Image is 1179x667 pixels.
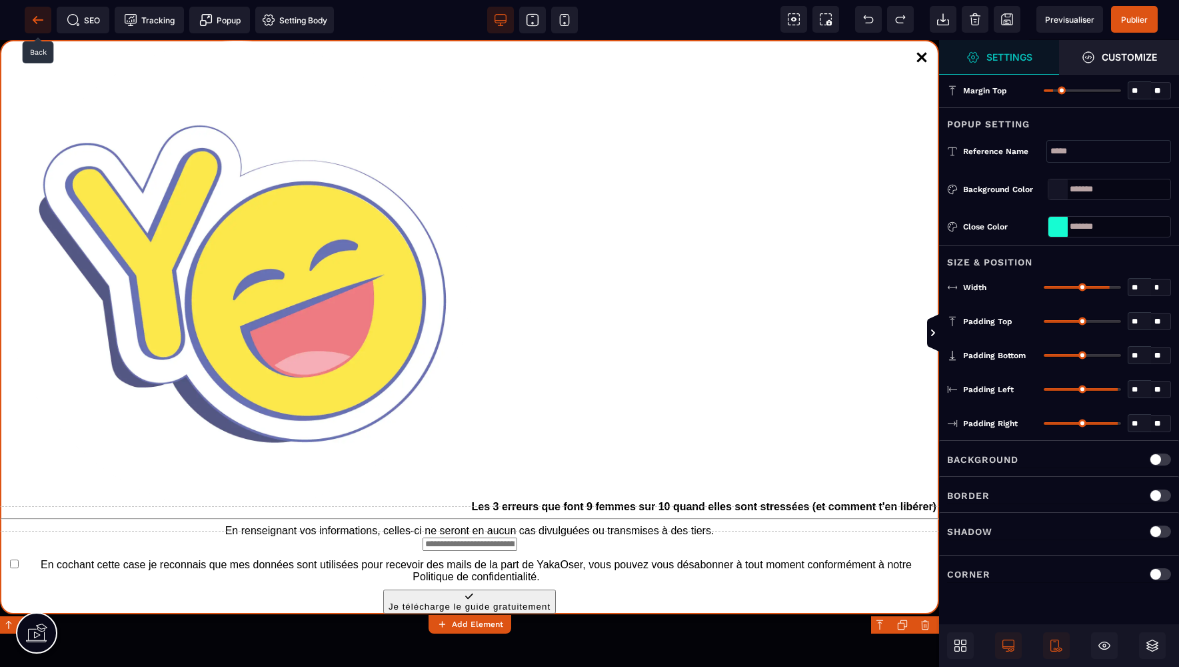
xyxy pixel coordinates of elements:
p: Background [947,452,1018,468]
span: Tracking [124,13,175,27]
span: Open Blocks [947,632,974,659]
span: Width [963,282,986,293]
span: Settings [939,40,1059,75]
span: Padding Top [963,316,1012,327]
span: Padding Left [963,384,1014,395]
div: Reference name [963,145,1046,158]
span: Screenshot [812,6,839,33]
span: Hide/Show Block [1091,632,1118,659]
span: Open Style Manager [1059,40,1179,75]
text: En renseignant vos informations, celles-ci ne seront en aucun cas divulguées ou transmises à des ... [225,485,714,496]
span: Padding Bottom [963,350,1026,361]
span: View components [780,6,807,33]
strong: Settings [986,52,1032,62]
p: Corner [947,566,990,582]
span: Padding Right [963,418,1018,429]
span: Setting Body [262,13,327,27]
span: Margin Top [963,85,1007,96]
button: Je télécharge le guide gratuitement [383,550,556,574]
img: Yakaoser logo [3,1,472,470]
p: Border [947,488,990,504]
div: Size & Position [939,245,1179,270]
strong: Add Element [452,620,503,629]
label: En cochant cette case je reconnais que mes données sont utilisées pour recevoir des mails de la p... [21,519,932,543]
div: Popup Setting [939,107,1179,132]
span: Previsualiser [1045,15,1094,25]
button: Add Element [429,615,511,634]
span: Mobile Only [1043,632,1070,659]
span: Open Layers [1139,632,1166,659]
strong: Customize [1102,52,1157,62]
span: Popup [199,13,241,27]
span: Preview [1036,6,1103,33]
div: Background Color [963,183,1042,196]
b: Les 3 erreurs que font 9 femmes sur 10 quand elles sont stressées (et comment t'en libérer) [472,461,936,472]
p: Shadow [947,524,992,540]
span: Publier [1121,15,1148,25]
a: Close [908,4,935,33]
div: Close Color [963,220,1042,233]
span: Desktop Only [995,632,1022,659]
span: SEO [67,13,100,27]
